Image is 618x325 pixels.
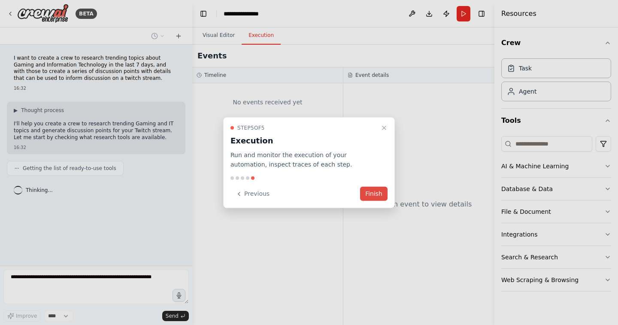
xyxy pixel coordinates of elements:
p: Run and monitor the execution of your automation, inspect traces of each step. [230,150,377,170]
button: Hide left sidebar [197,8,209,20]
span: Step 5 of 5 [237,124,265,131]
h3: Execution [230,134,377,146]
button: Close walkthrough [379,122,389,133]
button: Previous [230,187,275,201]
button: Finish [360,187,388,201]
